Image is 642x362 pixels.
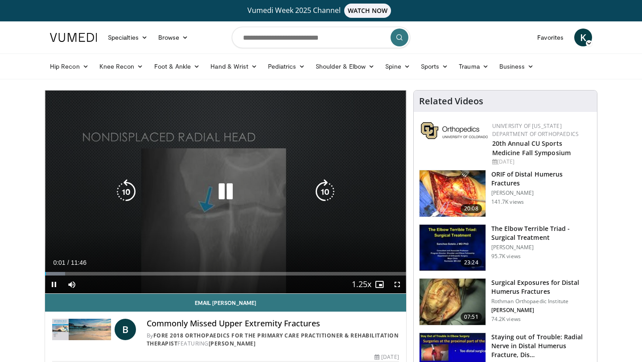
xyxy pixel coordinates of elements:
a: Foot & Ankle [149,58,206,75]
span: / [67,259,69,266]
p: [PERSON_NAME] [491,307,592,314]
a: 23:24 The Elbow Terrible Triad - Surgical Treatment [PERSON_NAME] 95.7K views [419,224,592,271]
a: Hip Recon [45,58,94,75]
a: Knee Recon [94,58,149,75]
p: Rothman Orthopaedic Institute [491,298,592,305]
a: 20:08 ORIF of Distal Humerus Fractures [PERSON_NAME] 141.7K views [419,170,592,217]
span: 20:08 [461,204,482,213]
div: Progress Bar [45,272,406,276]
a: Email [PERSON_NAME] [45,294,406,312]
a: K [574,29,592,46]
div: [DATE] [374,353,399,361]
p: 95.7K views [491,253,521,260]
video-js: Video Player [45,90,406,294]
img: 70322_0000_3.png.150x105_q85_crop-smart_upscale.jpg [420,279,486,325]
a: Hand & Wrist [205,58,263,75]
a: Browse [153,29,194,46]
a: Pediatrics [263,58,310,75]
a: Specialties [103,29,153,46]
img: orif-sanch_3.png.150x105_q85_crop-smart_upscale.jpg [420,170,486,217]
p: 74.2K views [491,316,521,323]
button: Enable picture-in-picture mode [370,276,388,293]
button: Pause [45,276,63,293]
span: WATCH NOW [344,4,391,18]
span: 11:46 [71,259,86,266]
img: VuMedi Logo [50,33,97,42]
a: Business [494,58,539,75]
a: Spine [380,58,415,75]
span: 23:24 [461,258,482,267]
img: 162531_0000_1.png.150x105_q85_crop-smart_upscale.jpg [420,225,486,271]
div: [DATE] [492,158,590,166]
button: Playback Rate [353,276,370,293]
button: Mute [63,276,81,293]
a: 20th Annual CU Sports Medicine Fall Symposium [492,139,571,157]
span: 0:01 [53,259,65,266]
div: By FEATURING [147,332,399,348]
h4: Commonly Missed Upper Extremity Fractures [147,319,399,329]
p: [PERSON_NAME] [491,244,592,251]
h3: The Elbow Terrible Triad - Surgical Treatment [491,224,592,242]
a: B [115,319,136,340]
a: Vumedi Week 2025 ChannelWATCH NOW [51,4,591,18]
a: Sports [416,58,454,75]
p: 141.7K views [491,198,524,206]
a: [PERSON_NAME] [209,340,256,347]
h3: ORIF of Distal Humerus Fractures [491,170,592,188]
a: Shoulder & Elbow [310,58,380,75]
a: FORE 2018 Orthopaedics for the Primary Care Practitioner & Rehabilitation Therapist [147,332,399,347]
p: [PERSON_NAME] [491,189,592,197]
a: 07:51 Surgical Exposures for Distal Humerus Fractures Rothman Orthopaedic Institute [PERSON_NAME]... [419,278,592,325]
span: 07:51 [461,313,482,321]
a: University of [US_STATE] Department of Orthopaedics [492,122,579,138]
button: Fullscreen [388,276,406,293]
a: Favorites [532,29,569,46]
a: Trauma [453,58,494,75]
h4: Related Videos [419,96,483,107]
h3: Surgical Exposures for Distal Humerus Fractures [491,278,592,296]
img: FORE 2018 Orthopaedics for the Primary Care Practitioner & Rehabilitation Therapist [52,319,111,340]
input: Search topics, interventions [232,27,410,48]
h3: Staying out of Trouble: Radial Nerve in Distal Humerus Fracture, Dis… [491,333,592,359]
img: 355603a8-37da-49b6-856f-e00d7e9307d3.png.150x105_q85_autocrop_double_scale_upscale_version-0.2.png [421,122,488,139]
